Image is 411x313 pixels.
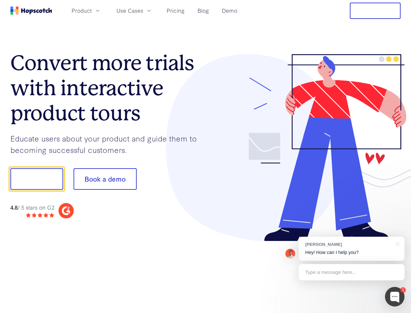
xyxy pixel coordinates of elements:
button: Show me! [10,168,63,190]
strong: 4.8 [10,203,18,211]
a: Home [10,7,52,15]
div: Type a message here... [299,264,404,280]
p: Hey! How can I help you? [305,249,398,256]
a: Demo [219,5,240,16]
p: Educate users about your product and guide them to becoming successful customers. [10,133,206,155]
a: Pricing [164,5,187,16]
h1: Convert more trials with interactive product tours [10,51,206,126]
button: Free Trial [350,3,401,19]
div: / 5 stars on G2 [10,203,54,212]
div: [PERSON_NAME] [305,241,391,247]
img: Mark Spera [285,249,295,259]
button: Book a demo [74,168,137,190]
span: Use Cases [116,7,143,15]
button: Product [68,5,105,16]
a: Blog [195,5,212,16]
div: 1 [400,287,406,293]
button: Use Cases [113,5,156,16]
span: Product [72,7,92,15]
